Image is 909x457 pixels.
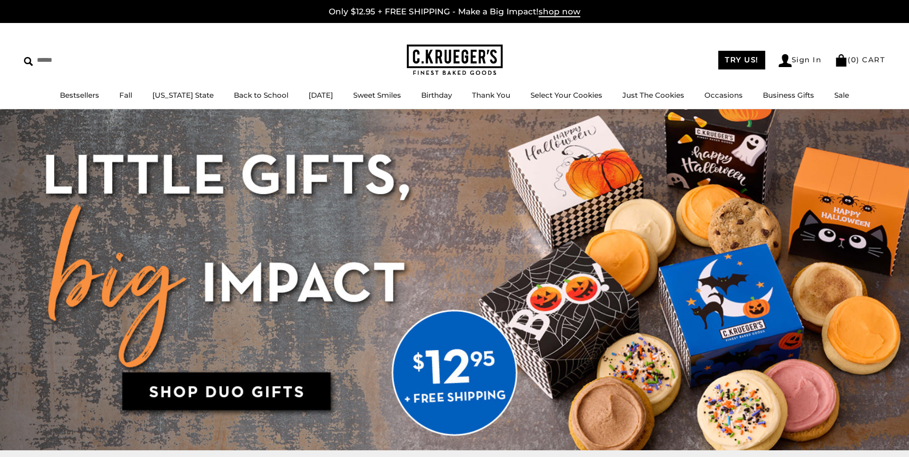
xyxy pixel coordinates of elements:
[539,7,580,17] span: shop now
[530,91,602,100] a: Select Your Cookies
[472,91,510,100] a: Thank You
[421,91,452,100] a: Birthday
[835,54,848,67] img: Bag
[851,55,857,64] span: 0
[622,91,684,100] a: Just The Cookies
[835,55,885,64] a: (0) CART
[353,91,401,100] a: Sweet Smiles
[834,91,849,100] a: Sale
[779,54,792,67] img: Account
[718,51,765,69] a: TRY US!
[329,7,580,17] a: Only $12.95 + FREE SHIPPING - Make a Big Impact!shop now
[234,91,288,100] a: Back to School
[309,91,333,100] a: [DATE]
[24,53,138,68] input: Search
[704,91,743,100] a: Occasions
[407,45,503,76] img: C.KRUEGER'S
[152,91,214,100] a: [US_STATE] State
[779,54,822,67] a: Sign In
[763,91,814,100] a: Business Gifts
[119,91,132,100] a: Fall
[24,57,33,66] img: Search
[60,91,99,100] a: Bestsellers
